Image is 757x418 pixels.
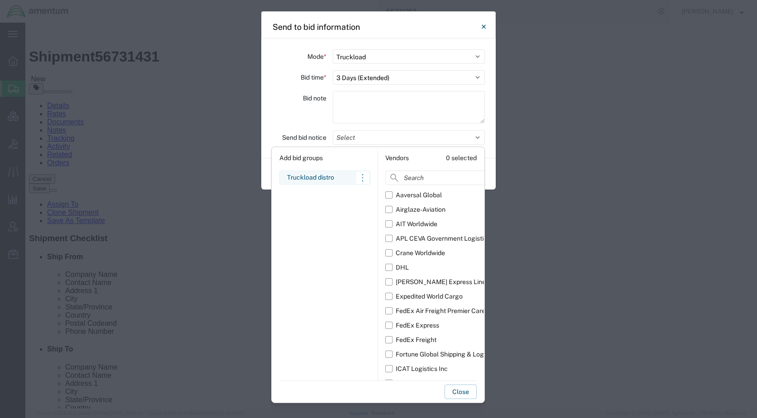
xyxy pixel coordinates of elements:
div: Vendors [385,153,409,163]
button: Select [333,130,485,145]
h4: Send to bid information [273,21,360,33]
label: Bid time [301,70,326,85]
div: Truckload distro [287,173,363,182]
div: 0 selected [446,153,477,163]
label: Bid note [303,91,326,105]
button: Close [474,18,493,36]
label: Mode [307,49,326,64]
label: Send bid notice [282,130,326,145]
input: Search [385,171,522,185]
div: Add bid groups [279,151,370,165]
